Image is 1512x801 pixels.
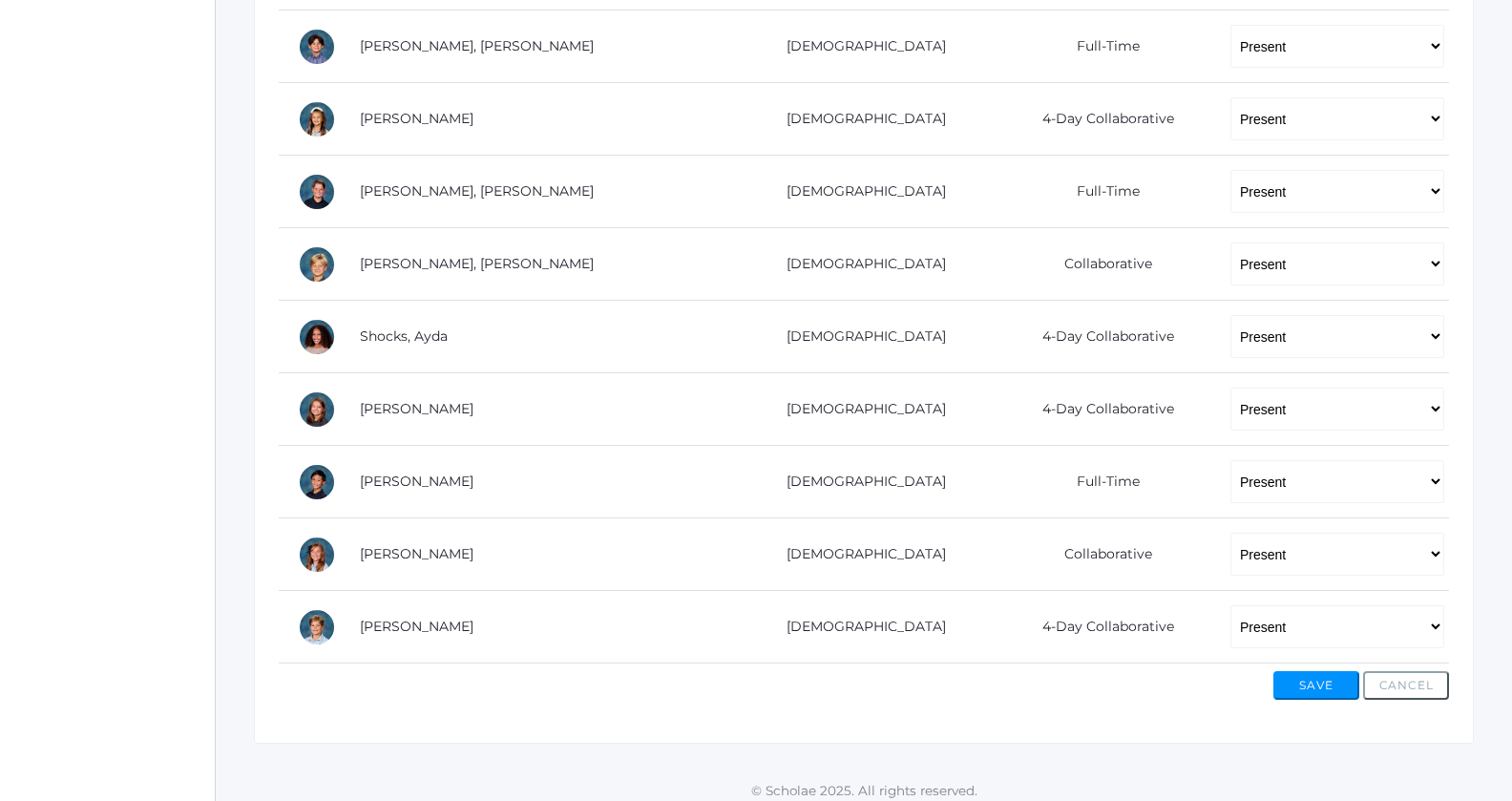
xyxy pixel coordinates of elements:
td: Collaborative [990,228,1211,301]
a: [PERSON_NAME], [PERSON_NAME] [360,255,594,272]
div: Zade Wilson [298,608,336,646]
td: 4-Day Collaborative [990,83,1211,156]
td: Full-Time [990,446,1211,518]
td: [DEMOGRAPHIC_DATA] [729,591,990,664]
td: 4-Day Collaborative [990,373,1211,446]
td: [DEMOGRAPHIC_DATA] [729,156,990,228]
a: [PERSON_NAME] [360,618,473,635]
td: [DEMOGRAPHIC_DATA] [729,83,990,156]
div: Ryder Roberts [298,173,336,211]
td: [DEMOGRAPHIC_DATA] [729,446,990,518]
a: [PERSON_NAME], [PERSON_NAME] [360,37,594,54]
a: [PERSON_NAME] [360,545,473,562]
p: © Scholae 2025. All rights reserved. [216,781,1512,800]
div: Hudson Purser [298,28,336,66]
a: [PERSON_NAME], [PERSON_NAME] [360,182,594,200]
div: Ayla Smith [298,390,336,429]
a: [PERSON_NAME] [360,400,473,417]
button: Save [1273,671,1359,700]
a: [PERSON_NAME] [360,473,473,490]
a: Shocks, Ayda [360,327,448,345]
button: Cancel [1363,671,1449,700]
td: [DEMOGRAPHIC_DATA] [729,228,990,301]
td: Collaborative [990,518,1211,591]
td: 4-Day Collaborative [990,591,1211,664]
td: [DEMOGRAPHIC_DATA] [729,373,990,446]
div: Ayda Shocks [298,318,336,356]
td: [DEMOGRAPHIC_DATA] [729,301,990,373]
a: [PERSON_NAME] [360,110,473,127]
div: Matteo Soratorio [298,463,336,501]
td: Full-Time [990,156,1211,228]
div: Levi Sergey [298,245,336,284]
div: Arielle White [298,536,336,574]
td: 4-Day Collaborative [990,301,1211,373]
td: [DEMOGRAPHIC_DATA] [729,518,990,591]
td: Full-Time [990,11,1211,83]
td: [DEMOGRAPHIC_DATA] [729,11,990,83]
div: Reagan Reynolds [298,100,336,138]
